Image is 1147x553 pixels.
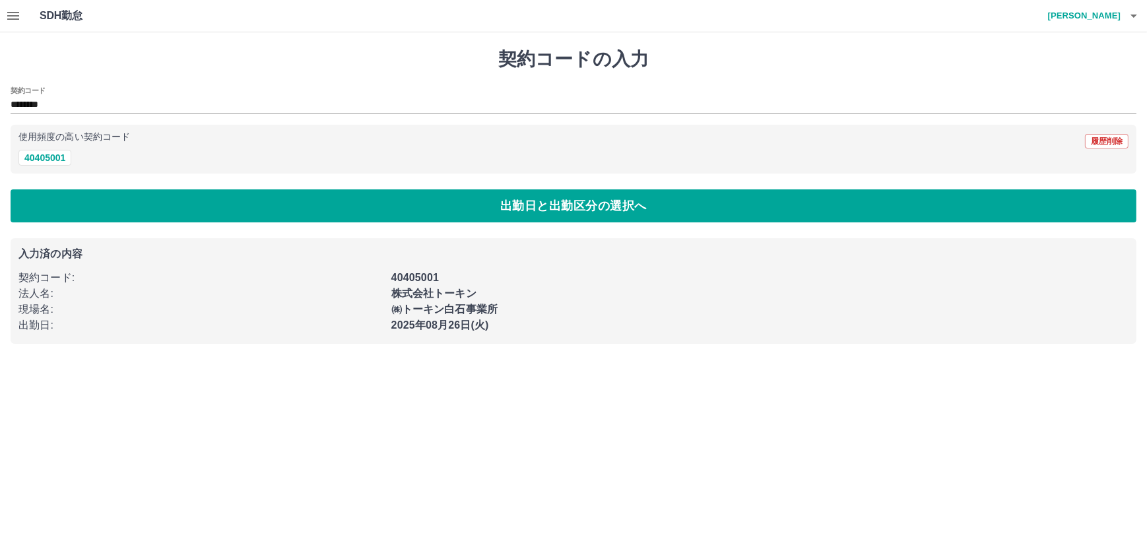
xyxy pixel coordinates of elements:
[18,286,383,302] p: 法人名 :
[391,288,476,299] b: 株式会社トーキン
[391,304,498,315] b: ㈱トーキン白石事業所
[1085,134,1129,148] button: 履歴削除
[18,270,383,286] p: 契約コード :
[18,150,71,166] button: 40405001
[18,133,130,142] p: 使用頻度の高い契約コード
[11,85,46,96] h2: 契約コード
[11,48,1136,71] h1: 契約コードの入力
[391,272,439,283] b: 40405001
[391,319,489,331] b: 2025年08月26日(火)
[18,302,383,317] p: 現場名 :
[18,317,383,333] p: 出勤日 :
[11,189,1136,222] button: 出勤日と出勤区分の選択へ
[18,249,1129,259] p: 入力済の内容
